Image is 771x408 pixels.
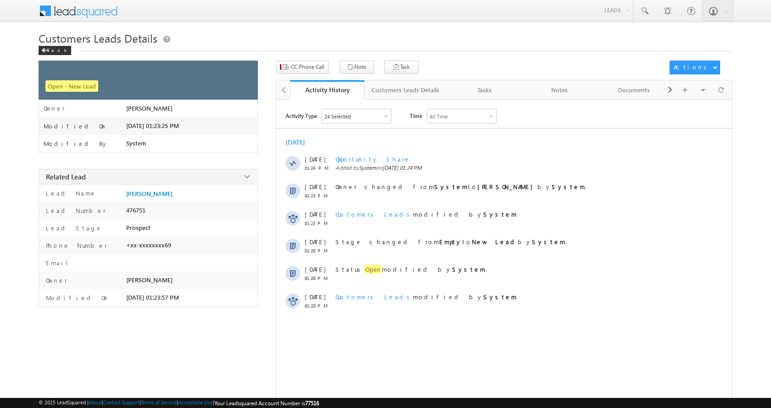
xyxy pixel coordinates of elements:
[126,241,171,249] span: +xx-xxxxxxxx69
[39,46,71,55] div: Back
[305,165,332,171] span: 01:24 PM
[552,183,585,190] strong: System
[483,210,517,218] strong: System
[44,241,107,249] label: Phone Number
[44,207,106,214] label: Lead Number
[384,61,419,74] button: Task
[44,276,67,284] label: Owner
[305,220,332,226] span: 01:23 PM
[285,109,317,123] span: Activity Type
[285,138,315,146] div: [DATE]
[44,189,96,197] label: Lead Name
[335,210,413,218] span: Customers Leads
[44,224,102,232] label: Lead Stage
[46,172,86,181] span: Related Lead
[44,123,107,130] label: Modified On
[483,293,517,301] strong: System
[670,61,720,74] button: Actions
[597,80,672,100] a: Documents
[430,113,448,119] div: All Time
[382,164,422,171] span: [DATE] 01:24 PM
[359,164,376,171] span: System
[447,80,522,100] a: Tasks
[674,63,710,71] div: Actions
[439,238,462,246] strong: Empty
[126,140,146,147] span: System
[434,183,468,190] strong: System
[410,109,422,123] span: Time
[335,265,487,274] span: Status modified by .
[126,276,173,284] span: [PERSON_NAME]
[44,105,65,112] label: Owner
[305,293,325,301] span: [DATE]
[141,399,177,405] a: Terms of Service
[178,399,213,405] a: Acceptable Use
[291,63,324,71] span: CC Phone Call
[39,31,157,45] span: Customers Leads Details
[305,275,332,281] span: 01:20 PM
[44,259,75,267] label: Email
[305,238,325,246] span: [DATE]
[305,183,325,190] span: [DATE]
[340,61,374,74] button: Note
[335,183,587,190] span: Owner changed from to by .
[305,400,319,407] span: 77516
[364,265,382,274] span: Open
[604,84,664,95] div: Documents
[335,164,693,171] span: Added by on
[372,84,439,95] div: Customers Leads Details
[305,265,325,273] span: [DATE]
[477,183,537,190] strong: [PERSON_NAME]
[305,155,325,163] span: [DATE]
[335,155,410,163] span: Opportunity Share
[297,85,358,94] div: Activity History
[335,210,517,218] span: modified by
[126,122,179,129] span: [DATE] 01:23:25 PM
[305,248,332,253] span: 01:20 PM
[103,399,140,405] a: Contact Support
[39,399,319,407] span: © 2025 LeadSquared | | | | |
[305,303,332,308] span: 01:20 PM
[214,400,319,407] span: Your Leadsquared Account Number is
[290,80,365,100] a: Activity History
[276,61,329,74] button: CC Phone Call
[305,193,332,198] span: 01:23 PM
[126,105,173,112] span: [PERSON_NAME]
[126,224,151,231] span: Prospect
[126,207,145,214] span: 476751
[455,84,514,95] div: Tasks
[45,80,98,92] span: Open - New Lead
[522,80,597,100] a: Notes
[324,113,351,119] div: 24 Selected
[89,399,102,405] a: About
[126,190,173,197] a: [PERSON_NAME]
[364,80,447,100] a: Customers Leads Details
[452,265,486,273] strong: System
[305,210,325,218] span: [DATE]
[335,293,517,301] span: modified by
[532,238,565,246] strong: System
[44,294,109,302] label: Modified On
[472,238,518,246] strong: New Lead
[335,238,567,246] span: Stage changed from to by .
[335,293,413,301] span: Customers Leads
[44,140,108,147] label: Modified By
[530,84,589,95] div: Notes
[126,294,179,301] span: [DATE] 01:23:57 PM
